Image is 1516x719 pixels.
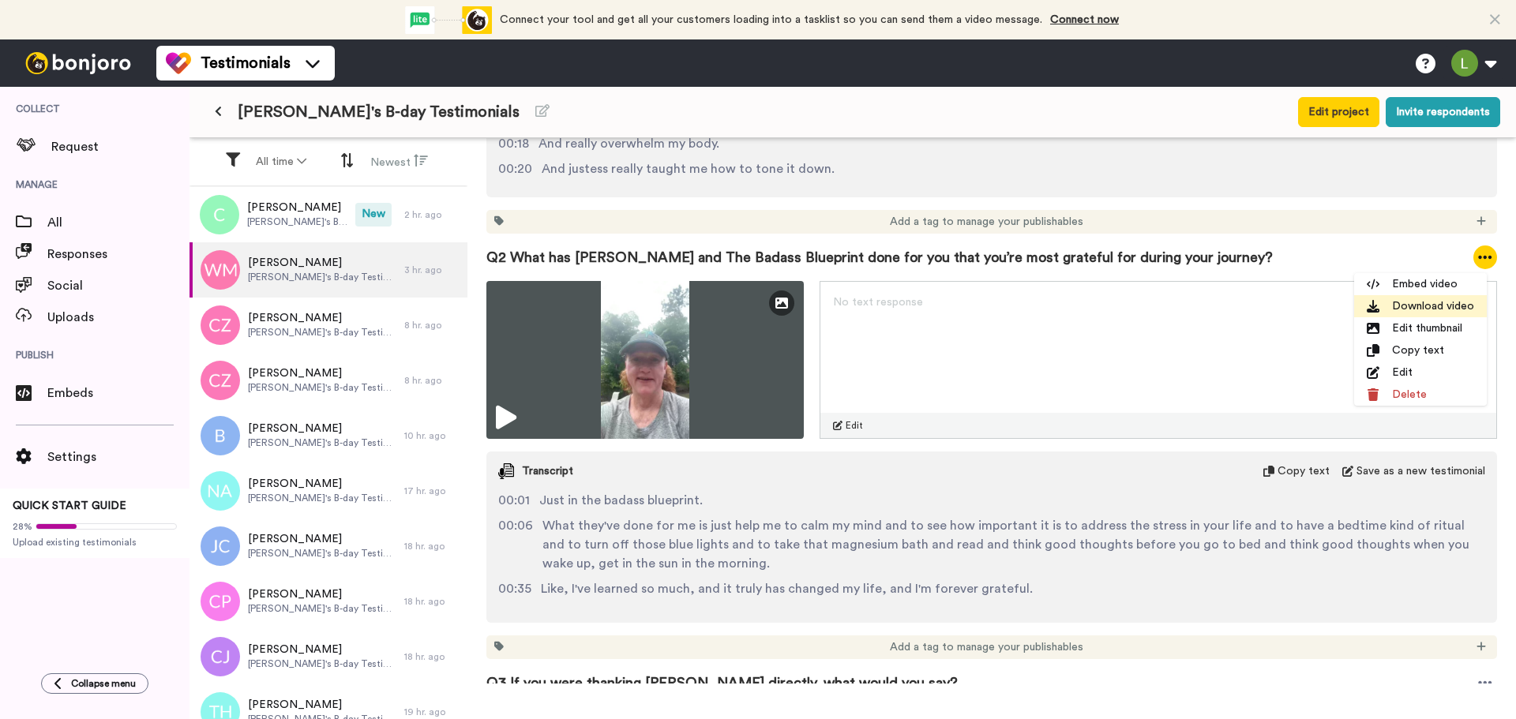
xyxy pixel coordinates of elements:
[522,463,573,479] span: Transcript
[404,706,460,718] div: 19 hr. ago
[248,642,396,657] span: [PERSON_NAME]
[201,637,240,676] img: cj.png
[189,463,467,519] a: [PERSON_NAME][PERSON_NAME]'s B-day Testimonials17 hr. ago
[846,419,863,432] span: Edit
[248,365,396,381] span: [PERSON_NAME]
[500,14,1042,25] span: Connect your tool and get all your customers loading into a tasklist so you can send them a video...
[404,595,460,608] div: 18 hr. ago
[498,516,533,573] span: 00:06
[248,310,396,326] span: [PERSON_NAME]
[201,52,291,74] span: Testimonials
[248,657,396,670] span: [PERSON_NAME]'s B-day Testimonials
[404,540,460,552] div: 18 hr. ago
[498,134,529,153] span: 00:18
[404,319,460,331] div: 8 hr. ago
[189,629,467,684] a: [PERSON_NAME][PERSON_NAME]'s B-day Testimonials18 hr. ago
[498,491,530,510] span: 00:01
[404,485,460,497] div: 17 hr. ago
[486,281,804,439] img: bf7a62fd-5cd9-4814-9d70-da00e108d801-thumbnail_full-1758126003.jpg
[404,208,460,221] div: 2 hr. ago
[13,500,126,511] span: QUICK START GUIDE
[189,519,467,574] a: [PERSON_NAME][PERSON_NAME]'s B-day Testimonials18 hr. ago
[248,436,396,449] span: [PERSON_NAME]'s B-day Testimonials
[200,195,239,234] img: c.png
[405,6,492,34] div: animation
[404,650,460,663] div: 18 hr. ago
[47,276,189,295] span: Social
[486,246,1273,268] span: Q2 What has [PERSON_NAME] and The Badass Blueprint done for you that you’re most grateful for dur...
[247,215,347,228] span: [PERSON_NAME]'s B-day Testimonials
[1354,295,1487,317] li: Download video
[201,582,240,621] img: cp.png
[201,250,240,290] img: wm.png
[189,353,467,408] a: [PERSON_NAME][PERSON_NAME]'s B-day Testimonials8 hr. ago
[486,672,958,694] span: Q3 If you were thanking [PERSON_NAME] directly, what would you say?
[201,526,240,566] img: jc.png
[47,213,189,232] span: All
[542,516,1485,573] span: What they've done for me is just help me to calm my mind and to see how important it is to addres...
[1050,14,1119,25] a: Connect now
[404,429,460,442] div: 10 hr. ago
[189,408,467,463] a: [PERSON_NAME][PERSON_NAME]'s B-day Testimonials10 hr. ago
[201,361,240,400] img: cz.png
[189,187,467,242] a: [PERSON_NAME][PERSON_NAME]'s B-day TestimonialsNew2 hr. ago
[355,203,392,227] span: New
[189,574,467,629] a: [PERSON_NAME][PERSON_NAME]'s B-day Testimonials18 hr. ago
[361,147,437,177] button: Newest
[498,463,514,479] img: transcript.svg
[248,547,396,560] span: [PERSON_NAME]'s B-day Testimonials
[47,384,189,403] span: Embeds
[248,476,396,492] span: [PERSON_NAME]
[1354,384,1487,406] li: Delete
[538,134,719,153] span: And really overwhelm my body.
[47,245,189,264] span: Responses
[248,492,396,504] span: [PERSON_NAME]'s B-day Testimonials
[238,101,520,123] span: [PERSON_NAME]'s B-day Testimonials
[498,579,531,598] span: 00:35
[248,326,396,339] span: [PERSON_NAME]'s B-day Testimonials
[498,159,532,178] span: 00:20
[41,673,148,694] button: Collapse menu
[1354,317,1487,339] li: Edit thumbnail
[201,416,240,455] img: b.png
[1354,339,1487,361] li: Copy text
[248,271,396,283] span: [PERSON_NAME]'s B-day Testimonials
[19,52,137,74] img: bj-logo-header-white.svg
[248,697,396,713] span: [PERSON_NAME]
[542,159,835,178] span: And justess really taught me how to tone it down.
[201,305,240,345] img: cz.png
[1386,97,1500,127] button: Invite respondents
[1354,361,1487,384] li: Edit
[248,255,396,271] span: [PERSON_NAME]
[541,579,1033,598] span: Like, I've learned so much, and it truly has changed my life, and I'm forever grateful.
[833,297,923,308] span: No text response
[890,214,1083,230] span: Add a tag to manage your publishables
[51,137,189,156] span: Request
[246,148,316,176] button: All time
[1278,463,1330,479] span: Copy text
[539,491,703,510] span: Just in the badass blueprint.
[404,264,460,276] div: 3 hr. ago
[71,677,136,690] span: Collapse menu
[248,602,396,615] span: [PERSON_NAME]'s B-day Testimonials
[1298,97,1379,127] button: Edit project
[890,639,1083,655] span: Add a tag to manage your publishables
[13,520,32,533] span: 28%
[247,200,347,215] span: [PERSON_NAME]
[1354,273,1487,295] li: Embed video
[189,298,467,353] a: [PERSON_NAME][PERSON_NAME]'s B-day Testimonials8 hr. ago
[189,242,467,298] a: [PERSON_NAME][PERSON_NAME]'s B-day Testimonials3 hr. ago
[248,381,396,394] span: [PERSON_NAME]'s B-day Testimonials
[248,586,396,602] span: [PERSON_NAME]
[13,536,177,549] span: Upload existing testimonials
[47,448,189,466] span: Settings
[1357,463,1485,479] span: Save as a new testimonial
[248,421,396,436] span: [PERSON_NAME]
[248,531,396,547] span: [PERSON_NAME]
[47,308,189,327] span: Uploads
[166,51,191,76] img: tm-color.svg
[404,374,460,387] div: 8 hr. ago
[201,471,240,511] img: na.png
